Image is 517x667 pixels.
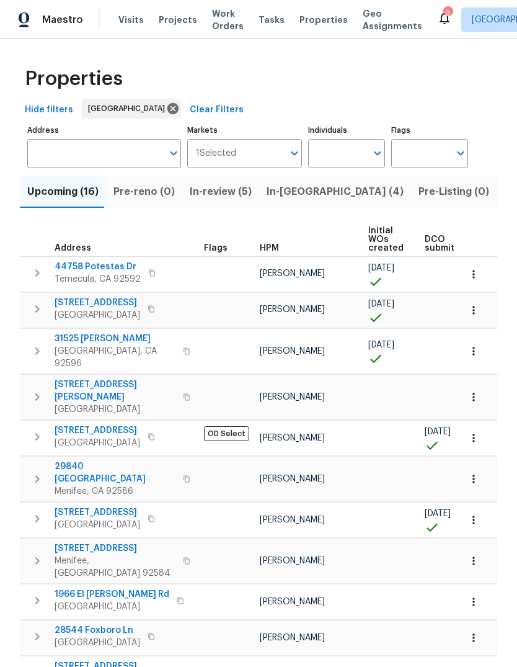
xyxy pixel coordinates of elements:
[267,183,404,200] span: In-[GEOGRAPHIC_DATA] (4)
[55,519,140,531] span: [GEOGRAPHIC_DATA]
[212,7,244,32] span: Work Orders
[27,183,99,200] span: Upcoming (16)
[425,509,451,518] span: [DATE]
[55,555,175,580] span: Menifee, [GEOGRAPHIC_DATA] 92584
[260,269,325,278] span: [PERSON_NAME]
[260,434,325,442] span: [PERSON_NAME]
[55,588,169,601] span: 1966 El [PERSON_NAME] Rd
[368,341,394,349] span: [DATE]
[159,14,197,26] span: Projects
[425,428,451,436] span: [DATE]
[190,183,252,200] span: In-review (5)
[118,14,144,26] span: Visits
[204,426,249,441] span: OD Select
[25,73,123,85] span: Properties
[299,14,348,26] span: Properties
[25,102,73,118] span: Hide filters
[196,148,236,159] span: 1 Selected
[425,235,469,253] span: DCO submitted
[187,127,303,134] label: Markets
[260,393,325,401] span: [PERSON_NAME]
[260,347,325,356] span: [PERSON_NAME]
[260,305,325,314] span: [PERSON_NAME]
[20,99,78,122] button: Hide filters
[369,145,386,162] button: Open
[190,102,244,118] span: Clear Filters
[165,145,182,162] button: Open
[55,378,175,403] span: [STREET_ADDRESS][PERSON_NAME]
[308,127,385,134] label: Individuals
[452,145,469,162] button: Open
[55,601,169,613] span: [GEOGRAPHIC_DATA]
[185,99,249,122] button: Clear Filters
[55,309,140,321] span: [GEOGRAPHIC_DATA]
[42,14,83,26] span: Maestro
[55,261,141,273] span: 44758 Potestas Dr
[55,345,175,370] span: [GEOGRAPHIC_DATA], CA 92596
[55,403,175,416] span: [GEOGRAPHIC_DATA]
[286,145,303,162] button: Open
[55,333,175,345] span: 31525 [PERSON_NAME]
[55,273,141,285] span: Temecula, CA 92592
[368,226,404,253] span: Initial WOs created
[55,460,175,485] span: 29840 [GEOGRAPHIC_DATA]
[260,475,325,483] span: [PERSON_NAME]
[260,633,325,642] span: [PERSON_NAME]
[113,183,175,200] span: Pre-reno (0)
[260,598,325,606] span: [PERSON_NAME]
[55,485,175,498] span: Menifee, CA 92586
[55,637,140,649] span: [GEOGRAPHIC_DATA]
[260,516,325,524] span: [PERSON_NAME]
[55,244,91,253] span: Address
[418,183,489,200] span: Pre-Listing (0)
[55,437,140,449] span: [GEOGRAPHIC_DATA]
[391,127,468,134] label: Flags
[55,542,175,555] span: [STREET_ADDRESS]
[27,127,181,134] label: Address
[443,7,452,20] div: 9
[88,102,170,115] span: [GEOGRAPHIC_DATA]
[55,297,140,309] span: [STREET_ADDRESS]
[363,7,422,32] span: Geo Assignments
[368,264,394,272] span: [DATE]
[204,244,228,253] span: Flags
[82,99,181,119] div: [GEOGRAPHIC_DATA]
[55,424,140,437] span: [STREET_ADDRESS]
[368,300,394,308] span: [DATE]
[55,624,140,637] span: 28544 Foxboro Ln
[260,244,279,253] span: HPM
[260,557,325,565] span: [PERSON_NAME]
[55,506,140,519] span: [STREET_ADDRESS]
[258,16,285,24] span: Tasks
